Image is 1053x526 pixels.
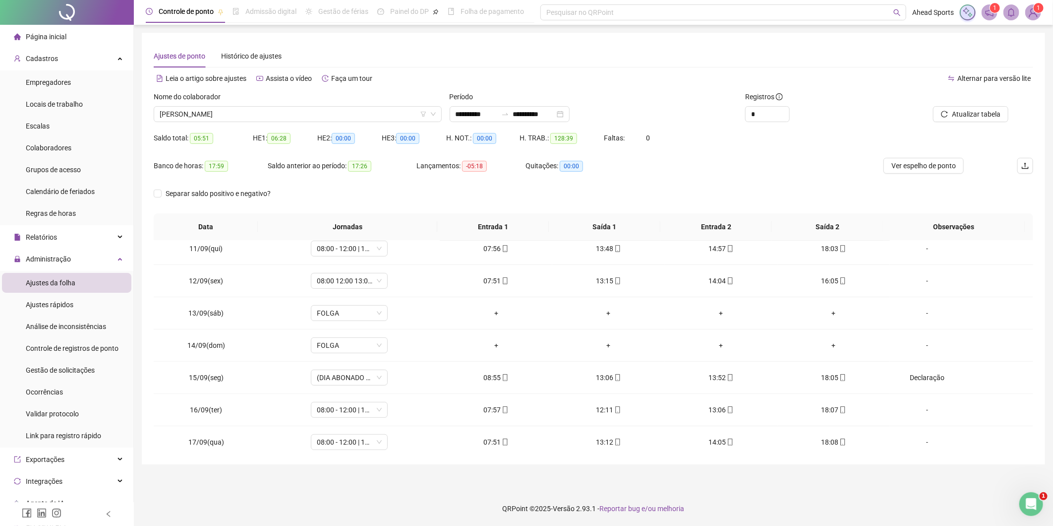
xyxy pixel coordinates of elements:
[416,160,526,172] div: Lançamentos:
[433,9,439,15] span: pushpin
[726,374,734,381] span: mobile
[318,7,368,15] span: Gestão de férias
[14,478,21,485] span: sync
[154,91,227,102] label: Nome do colaborador
[317,370,382,385] span: (DIA ABONADO PARCIALMENTE)
[838,277,846,284] span: mobile
[1040,492,1048,500] span: 1
[26,388,63,396] span: Ocorrências
[390,7,429,15] span: Painel do DP
[26,233,57,241] span: Relatórios
[450,91,480,102] label: Período
[420,111,426,117] span: filter
[317,241,382,256] span: 08:00 - 12:00 | 13:00 - 18:00
[332,133,355,144] span: 00:00
[501,277,509,284] span: mobile
[883,213,1025,241] th: Observações
[233,8,239,15] span: file-done
[317,306,382,321] span: FOLGA
[838,245,846,252] span: mobile
[1007,8,1016,17] span: bell
[952,109,1000,120] span: Atualizar tabela
[1021,162,1029,170] span: upload
[838,374,846,381] span: mobile
[560,275,657,286] div: 13:15
[317,435,382,450] span: 08:00 - 12:00 | 13:00 - 18:00
[396,133,419,144] span: 00:00
[785,308,882,319] div: +
[646,134,650,142] span: 0
[673,372,769,383] div: 13:52
[322,75,329,82] span: history
[948,75,955,82] span: swap
[893,9,901,16] span: search
[933,106,1008,122] button: Atualizar tabela
[189,277,223,285] span: 12/09(sex)
[785,437,882,448] div: 18:08
[26,188,95,196] span: Calendário de feriados
[245,7,296,15] span: Admissão digital
[501,374,509,381] span: mobile
[990,3,1000,13] sup: 1
[891,160,956,171] span: Ver espelho de ponto
[898,404,956,415] div: -
[446,132,520,144] div: H. NOT.:
[253,132,317,144] div: HE 1:
[189,245,223,253] span: 11/09(qui)
[26,166,81,174] span: Grupos de acesso
[205,161,228,172] span: 17:59
[162,188,275,199] span: Separar saldo positivo e negativo?
[726,439,734,446] span: mobile
[898,437,956,448] div: -
[560,308,657,319] div: +
[14,55,21,62] span: user-add
[898,275,956,286] div: -
[14,33,21,40] span: home
[898,372,956,383] div: Declaração
[134,491,1053,526] footer: QRPoint © 2025 - 2.93.1 -
[501,245,509,252] span: mobile
[613,374,621,381] span: mobile
[382,132,446,144] div: HE 3:
[266,74,312,82] span: Assista o vídeo
[448,340,544,351] div: +
[267,133,291,144] span: 06:28
[462,161,487,172] span: -05:18
[190,133,213,144] span: 05:51
[898,308,956,319] div: -
[26,33,66,41] span: Página inicial
[14,234,21,241] span: file
[600,505,685,513] span: Reportar bug e/ou melhoria
[26,122,50,130] span: Escalas
[520,132,604,144] div: H. TRAB.:
[26,255,71,263] span: Administração
[1019,492,1043,516] iframe: Intercom live chat
[726,406,734,413] span: mobile
[962,7,973,18] img: sparkle-icon.fc2bf0ac1784a2077858766a79e2daf3.svg
[473,133,496,144] span: 00:00
[660,213,772,241] th: Entrada 2
[146,8,153,15] span: clock-circle
[553,505,575,513] span: Versão
[159,7,214,15] span: Controle de ponto
[613,439,621,446] span: mobile
[898,243,956,254] div: -
[526,160,625,172] div: Quitações:
[26,410,79,418] span: Validar protocolo
[258,213,437,241] th: Jornadas
[726,277,734,284] span: mobile
[26,279,75,287] span: Ajustes da folha
[448,243,544,254] div: 07:56
[166,74,246,82] span: Leia o artigo sobre ajustes
[26,344,118,352] span: Controle de registros de ponto
[156,75,163,82] span: file-text
[154,52,205,60] span: Ajustes de ponto
[550,133,577,144] span: 128:39
[154,213,258,241] th: Data
[218,9,224,15] span: pushpin
[348,161,371,172] span: 17:26
[604,134,626,142] span: Faltas:
[726,245,734,252] span: mobile
[838,439,846,446] span: mobile
[437,213,549,241] th: Entrada 1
